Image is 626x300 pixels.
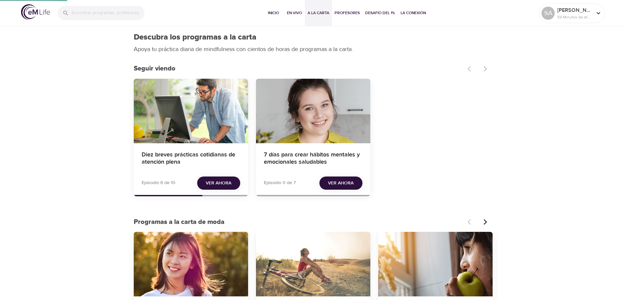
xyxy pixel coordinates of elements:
[365,10,395,16] span: Desafío del 1%
[134,33,256,42] h1: Descubra los programas a la carta
[134,79,248,143] button: Diez breves prácticas cotidianas de atención plena
[287,10,302,16] span: En vivo
[264,151,362,167] h4: 7 días para crear hábitos mentales y emocionales saludables
[401,10,426,16] span: La Conexión
[328,179,354,187] span: Ver ahora
[256,232,370,296] button: Actuar
[264,179,296,186] p: Episodio 0 de 7
[542,7,555,20] div: SA
[72,6,145,20] input: Encontrar programas, profesores, etc...
[21,4,50,20] img: logo
[197,177,240,190] button: Ver ahora
[557,14,592,20] p: 59 Minutos de atención
[378,232,493,296] button: Alimentación consciente: Un camino hacia el bienestar
[142,151,240,167] h4: Diez breves prácticas cotidianas de atención plena
[134,232,248,296] button: 7 días de inteligencia emocional
[557,6,592,14] p: [PERSON_NAME]
[319,177,362,190] button: Ver ahora
[142,179,175,186] p: Episodio 6 de 10
[478,215,493,229] button: Artículos anteriores
[134,217,464,227] p: Programas a la carta de moda
[266,10,281,16] span: Inicio
[335,10,360,16] span: Profesores
[308,10,329,16] span: A la carta
[134,65,464,72] h3: Seguir viendo
[206,179,231,187] span: Ver ahora
[134,45,380,54] p: Apoya tu práctica diaria de mindfulness con cientos de horas de programas a la carta.
[256,79,370,143] button: 7 días para crear hábitos mentales y emocionales saludables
